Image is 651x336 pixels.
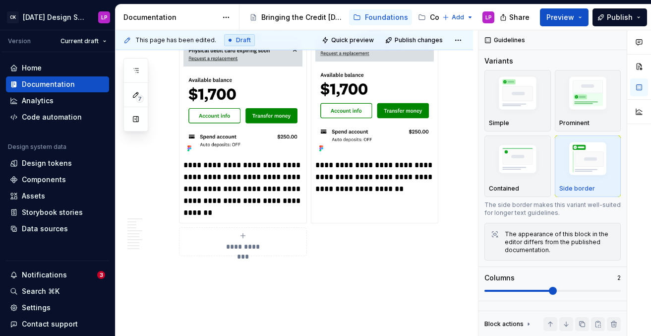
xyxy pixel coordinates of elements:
[607,12,633,22] span: Publish
[559,119,590,127] p: Prominent
[6,316,109,332] button: Contact support
[136,95,144,103] span: 7
[6,300,109,316] a: Settings
[559,185,595,193] p: Side border
[60,37,99,45] span: Current draft
[2,6,113,28] button: CK[DATE] Design SystemLP
[6,93,109,109] a: Analytics
[484,320,524,328] div: Block actions
[489,141,546,180] img: placeholder
[6,76,109,92] a: Documentation
[349,9,412,25] a: Foundations
[6,109,109,125] a: Code automation
[439,10,476,24] button: Add
[123,12,217,22] div: Documentation
[6,267,109,283] button: Notifications3
[8,143,66,151] div: Design system data
[22,112,82,122] div: Code automation
[56,34,111,48] button: Current draft
[452,13,464,21] span: Add
[8,37,31,45] div: Version
[22,207,83,217] div: Storybook stories
[559,139,617,182] img: placeholder
[617,274,621,282] p: 2
[484,273,515,283] div: Columns
[484,317,533,331] div: Block actions
[261,12,343,22] div: Bringing the Credit [DATE] brand to life across products
[22,270,67,280] div: Notifications
[484,70,551,132] button: placeholderSimple
[236,36,251,44] span: Draft
[6,283,109,299] button: Search ⌘K
[505,230,614,254] div: The appearance of this block in the editor differs from the published documentation.
[135,36,216,44] span: This page has been edited.
[546,12,574,22] span: Preview
[485,13,492,21] div: LP
[6,204,109,220] a: Storybook stories
[22,191,45,201] div: Assets
[6,60,109,76] a: Home
[489,73,546,117] img: placeholder
[495,8,536,26] button: Share
[540,8,589,26] button: Preview
[559,73,617,117] img: placeholder
[365,12,408,22] div: Foundations
[22,319,78,329] div: Contact support
[7,11,19,23] div: CK
[6,221,109,237] a: Data sources
[489,119,509,127] p: Simple
[22,158,72,168] div: Design tokens
[484,135,551,197] button: placeholderContained
[245,9,347,25] a: Bringing the Credit [DATE] brand to life across products
[489,185,519,193] p: Contained
[319,33,378,47] button: Quick preview
[101,13,108,21] div: LP
[382,33,447,47] button: Publish changes
[22,286,59,296] div: Search ⌘K
[414,9,478,25] a: Components
[484,56,513,66] div: Variants
[22,96,54,106] div: Analytics
[245,7,437,27] div: Page tree
[22,79,75,89] div: Documentation
[555,135,621,197] button: placeholderSide border
[22,63,42,73] div: Home
[6,155,109,171] a: Design tokens
[484,201,621,217] div: The side border makes this variant well-suited for longer text guidelines.
[331,36,374,44] span: Quick preview
[395,36,443,44] span: Publish changes
[430,12,474,22] div: Components
[509,12,530,22] span: Share
[22,224,68,234] div: Data sources
[23,12,86,22] div: [DATE] Design System
[6,188,109,204] a: Assets
[97,271,105,279] span: 3
[22,303,51,313] div: Settings
[6,172,109,188] a: Components
[22,175,66,185] div: Components
[555,70,621,132] button: placeholderProminent
[592,8,647,26] button: Publish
